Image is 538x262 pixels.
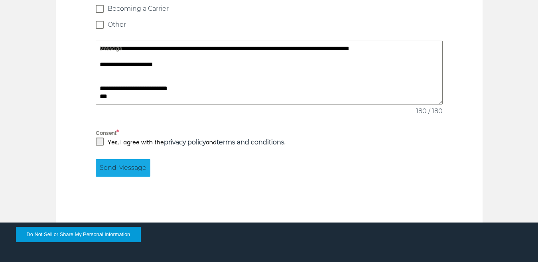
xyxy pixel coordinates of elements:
a: terms and conditions [217,138,284,146]
span: Becoming a Carrier [108,5,169,13]
span: 180 / 180 [416,106,443,116]
span: Send Message [100,163,146,173]
p: Yes, I agree with the and [108,138,286,147]
button: Send Message [96,159,150,177]
span: Other [108,21,126,29]
label: Consent [96,128,443,138]
a: privacy policy [164,138,206,146]
strong: . [217,138,286,146]
label: Becoming a Carrier [96,5,443,13]
label: Other [96,21,443,29]
button: Do Not Sell or Share My Personal Information [16,227,141,242]
iframe: Chat Widget [394,169,538,262]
